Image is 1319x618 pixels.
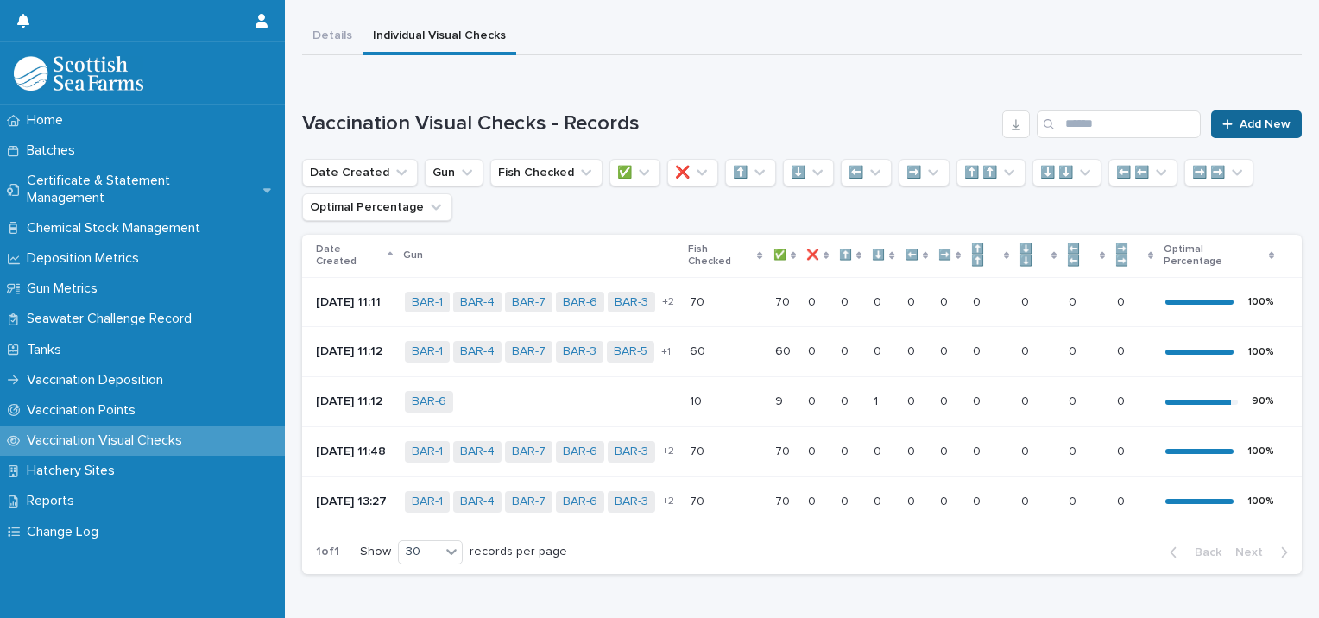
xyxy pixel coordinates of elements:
[1021,391,1032,409] p: 0
[690,391,705,409] p: 10
[302,426,1302,476] tr: [DATE] 11:48BAR-1 BAR-4 BAR-7 BAR-6 BAR-3 +27070 7070 00 00 00 00 00 00 00 00 00 100%
[1247,346,1274,358] div: 100 %
[512,344,546,359] a: BAR-7
[20,372,177,388] p: Vaccination Deposition
[1228,545,1302,560] button: Next
[302,277,1302,327] tr: [DATE] 11:11BAR-1 BAR-4 BAR-7 BAR-6 BAR-3 +27070 7070 00 00 00 00 00 00 00 00 00 100%
[874,391,881,409] p: 1
[1247,445,1274,457] div: 100 %
[907,341,918,359] p: 0
[688,240,753,272] p: Fish Checked
[302,476,1302,527] tr: [DATE] 13:27BAR-1 BAR-4 BAR-7 BAR-6 BAR-3 +27070 7070 00 00 00 00 00 00 00 00 00 100%
[302,377,1302,427] tr: [DATE] 11:12BAR-6 1010 99 00 00 11 00 00 00 00 00 00 90%
[460,344,495,359] a: BAR-4
[1164,240,1265,272] p: Optimal Percentage
[1021,341,1032,359] p: 0
[614,344,647,359] a: BAR-5
[302,531,353,573] p: 1 of 1
[1247,296,1274,308] div: 100 %
[460,295,495,310] a: BAR-4
[1069,341,1080,359] p: 0
[615,495,648,509] a: BAR-3
[20,142,89,159] p: Batches
[973,441,984,459] p: 0
[512,445,546,459] a: BAR-7
[940,491,951,509] p: 0
[316,344,391,359] p: [DATE] 11:12
[841,391,852,409] p: 0
[841,292,852,310] p: 0
[360,545,391,559] p: Show
[20,402,149,419] p: Vaccination Points
[20,173,263,205] p: Certificate & Statement Management
[808,491,819,509] p: 0
[609,159,660,186] button: ✅
[906,246,918,265] p: ⬅️
[841,159,892,186] button: ⬅️
[20,493,88,509] p: Reports
[971,240,999,272] p: ⬆️ ⬆️
[20,220,214,236] p: Chemical Stock Management
[20,112,77,129] p: Home
[316,445,391,459] p: [DATE] 11:48
[1240,118,1291,130] span: Add New
[841,441,852,459] p: 0
[1019,240,1047,272] p: ⬇️ ⬇️
[839,246,852,265] p: ⬆️
[399,543,440,561] div: 30
[1021,292,1032,310] p: 0
[874,441,885,459] p: 0
[775,292,793,310] p: 70
[973,341,984,359] p: 0
[940,391,951,409] p: 0
[667,159,718,186] button: ❌
[302,111,995,136] h1: Vaccination Visual Checks - Records
[412,295,443,310] a: BAR-1
[940,341,951,359] p: 0
[872,246,885,265] p: ⬇️
[690,441,708,459] p: 70
[661,347,671,357] span: + 1
[907,491,918,509] p: 0
[302,193,452,221] button: Optimal Percentage
[1235,546,1273,558] span: Next
[1247,495,1274,508] div: 100 %
[403,246,423,265] p: Gun
[1117,391,1128,409] p: 0
[907,292,918,310] p: 0
[615,295,648,310] a: BAR-3
[956,159,1026,186] button: ⬆️ ⬆️
[412,445,443,459] a: BAR-1
[20,250,153,267] p: Deposition Metrics
[1069,491,1080,509] p: 0
[973,292,984,310] p: 0
[874,491,885,509] p: 0
[773,246,786,265] p: ✅
[1067,240,1095,272] p: ⬅️ ⬅️
[1037,110,1201,138] input: Search
[1117,491,1128,509] p: 0
[783,159,834,186] button: ⬇️
[907,391,918,409] p: 0
[808,441,819,459] p: 0
[1184,159,1253,186] button: ➡️ ➡️
[20,463,129,479] p: Hatchery Sites
[808,341,819,359] p: 0
[841,491,852,509] p: 0
[775,341,794,359] p: 60
[20,281,111,297] p: Gun Metrics
[1156,545,1228,560] button: Back
[938,246,951,265] p: ➡️
[775,491,793,509] p: 70
[316,295,391,310] p: [DATE] 11:11
[1117,441,1128,459] p: 0
[563,295,597,310] a: BAR-6
[808,292,819,310] p: 0
[316,240,383,272] p: Date Created
[775,441,793,459] p: 70
[1117,292,1128,310] p: 0
[512,295,546,310] a: BAR-7
[1184,546,1221,558] span: Back
[874,292,885,310] p: 0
